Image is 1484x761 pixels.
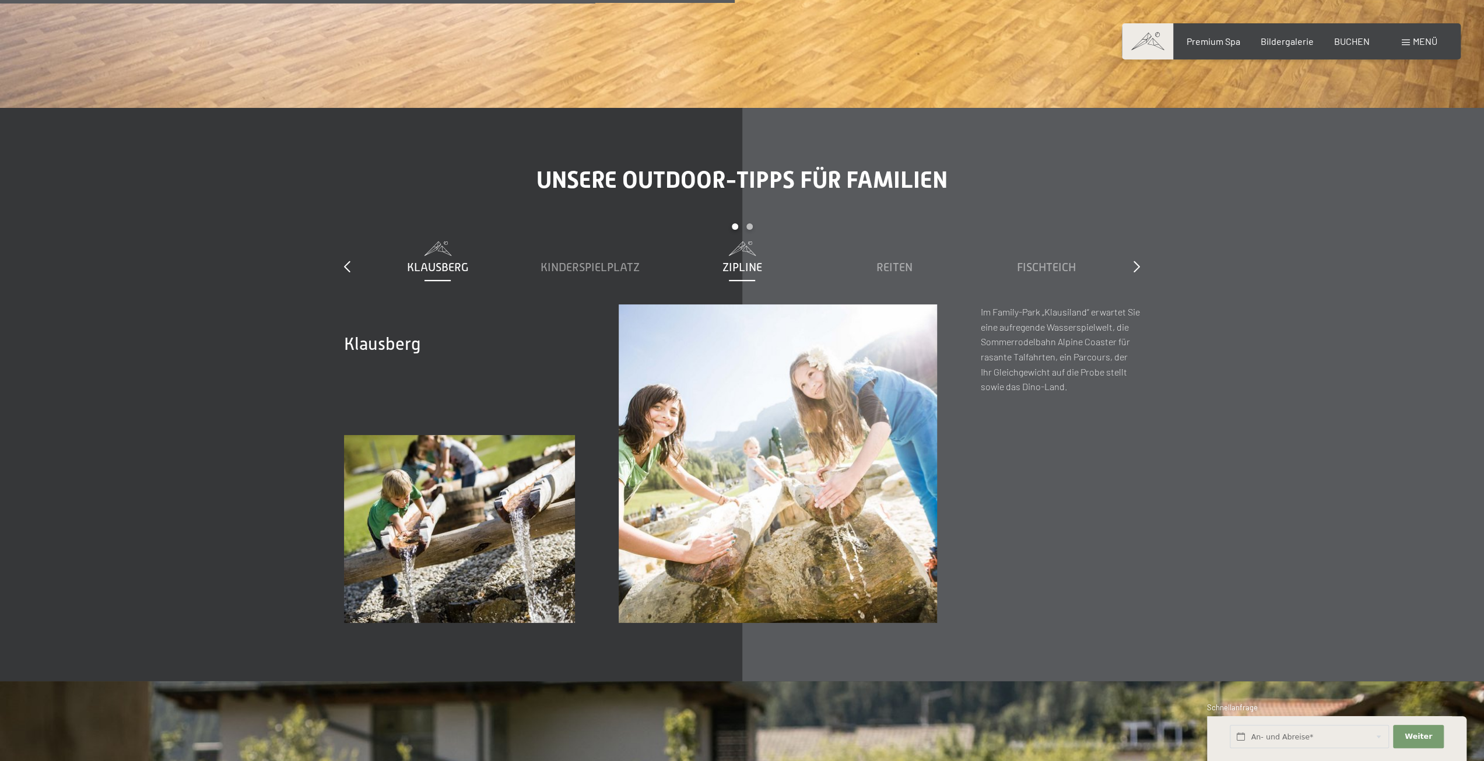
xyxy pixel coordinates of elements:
p: Im Family-Park „Klausiland“ erwartet Sie eine aufregende Wasserspielwelt, die Sommerrodelbahn Alp... [981,304,1140,394]
div: Carousel Pagination [362,223,1122,241]
div: Carousel Page 2 [746,223,753,230]
a: BUCHEN [1334,36,1370,47]
a: Premium Spa [1186,36,1240,47]
span: Fischteich [1017,261,1076,273]
a: Bildergalerie [1261,36,1314,47]
span: Unsere Outdoor-Tipps für Familien [536,166,948,194]
span: Kinderspielplatz [541,261,640,273]
span: Klausberg [344,334,421,354]
div: Carousel Page 1 (Current Slide) [732,223,738,230]
span: Menü [1413,36,1437,47]
span: Schnellanfrage [1207,703,1258,712]
span: Zipline [722,261,762,273]
span: Reiten [876,261,913,273]
img: Ein Familienhotel in Südtirol zum Verlieben [619,304,937,623]
span: Klausberg [407,261,469,273]
button: Weiter [1393,725,1443,749]
span: Weiter [1405,731,1432,742]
